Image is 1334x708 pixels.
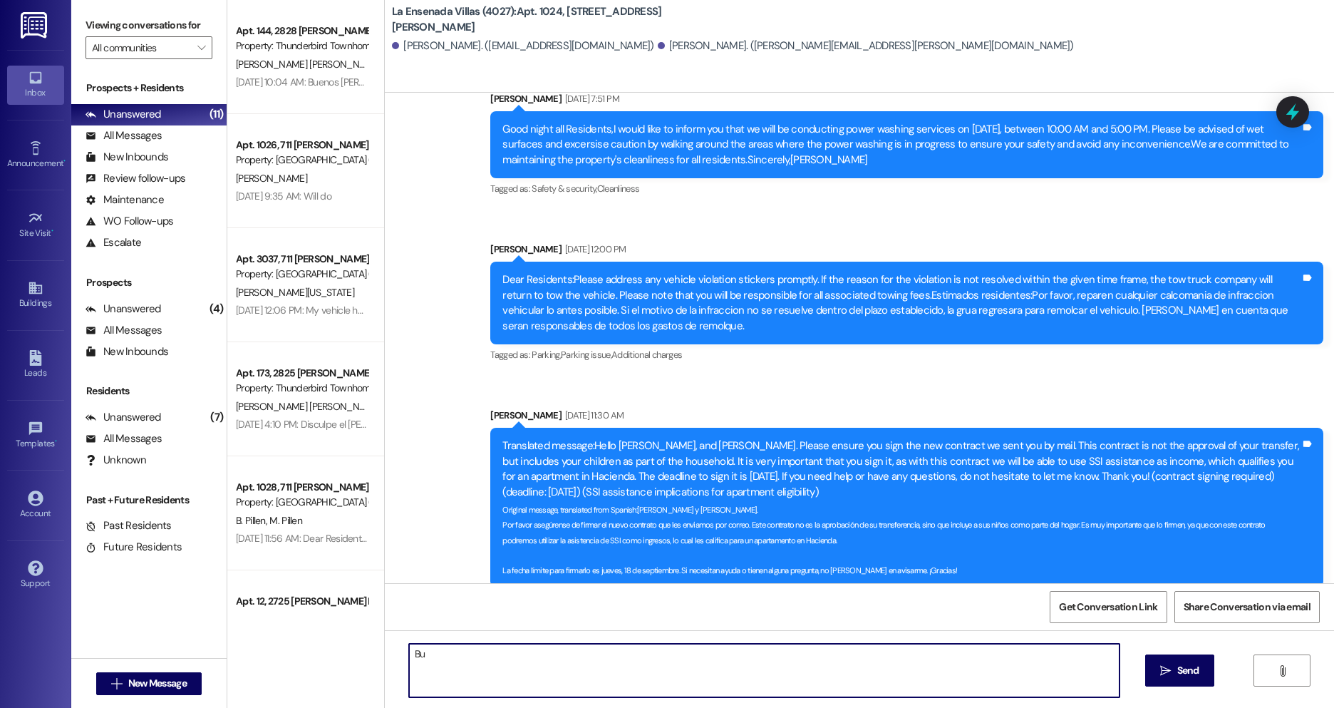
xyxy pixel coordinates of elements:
div: [PERSON_NAME] [490,242,1323,262]
a: Leads [7,346,64,384]
div: All Messages [86,431,162,446]
a: Buildings [7,276,64,314]
button: Share Conversation via email [1174,591,1320,623]
div: [DATE] 10:04 AM: Buenos [PERSON_NAME] yo vivo en la 2828 kim ln 144 d mi vecino la de 145 e siemp... [236,76,1050,88]
span: Parking issue , [561,349,611,361]
div: Apt. 1028, 711 [PERSON_NAME] [236,480,368,495]
span: • [55,436,57,446]
span: Safety & security , [532,183,596,195]
img: ResiDesk Logo [21,12,50,39]
span: • [51,226,53,236]
span: New Message [128,676,187,691]
a: Inbox [7,66,64,104]
div: New Inbounds [86,150,168,165]
span: Send [1177,663,1199,678]
div: [DATE] 12:00 PM [562,242,626,257]
div: Apt. 173, 2825 [PERSON_NAME] [236,366,368,381]
sub: Original message, translated from Spanish : [PERSON_NAME] y [PERSON_NAME]. Por favor asegúrense d... [502,505,1265,576]
div: New Inbounds [86,344,168,359]
a: Site Visit • [7,206,64,245]
div: (4) [206,298,227,320]
div: Future Residents [86,540,182,555]
span: M. Pillen [270,514,303,527]
div: Good night all Residents,I would like to inform you that we will be conducting power washing serv... [502,122,1301,168]
i:  [111,678,122,689]
div: (7) [207,406,227,429]
div: All Messages [86,323,162,338]
div: Apt. 12, 2725 [PERSON_NAME] B [236,594,368,609]
a: Templates • [7,416,64,455]
span: [PERSON_NAME] [236,172,307,185]
div: Apt. 3037, 711 [PERSON_NAME] E [236,252,368,267]
div: Apt. 144, 2828 [PERSON_NAME] [236,24,368,39]
div: Unknown [86,453,146,468]
div: [PERSON_NAME] [490,408,1323,428]
div: WO Follow-ups [86,214,173,229]
span: Additional charges [611,349,682,361]
a: Account [7,486,64,525]
div: Past Residents [86,518,172,533]
div: Review follow-ups [86,171,185,186]
div: (11) [206,103,227,125]
div: [DATE] 7:51 PM [562,91,619,106]
div: Property: [GEOGRAPHIC_DATA] (4027) [236,267,368,282]
span: B. Pillen [236,514,269,527]
span: [PERSON_NAME] [PERSON_NAME] [236,58,381,71]
i:  [1160,665,1171,677]
span: • [63,156,66,166]
span: Cleanliness [597,183,640,195]
div: Maintenance [86,193,164,207]
div: Property: [GEOGRAPHIC_DATA] (4027) [236,153,368,168]
textarea: Bue [409,644,1120,697]
div: [DATE] 11:30 AM [562,408,624,423]
div: Tagged as: [490,178,1323,199]
div: All Messages [86,128,162,143]
div: Translated message: Hello [PERSON_NAME], and [PERSON_NAME]. Please ensure you sign the new contra... [502,438,1301,500]
div: [PERSON_NAME]. ([EMAIL_ADDRESS][DOMAIN_NAME]) [392,39,654,53]
div: Unanswered [86,302,161,317]
div: Property: [GEOGRAPHIC_DATA] (4027) [236,495,368,510]
span: Share Conversation via email [1184,600,1310,615]
div: Prospects + Residents [71,81,227,96]
div: Prospects [71,275,227,290]
span: Get Conversation Link [1059,600,1157,615]
div: [PERSON_NAME]. ([PERSON_NAME][EMAIL_ADDRESS][PERSON_NAME][DOMAIN_NAME]) [658,39,1074,53]
div: Property: Thunderbird Townhomes (4001) [236,39,368,53]
div: Residents [71,384,227,399]
button: Send [1145,655,1214,687]
div: Unanswered [86,107,161,122]
div: Past + Future Residents [71,493,227,508]
div: [DATE] 12:06 PM: My vehicle has updated moving permit. Blue Pontiac Torrent [236,304,554,317]
button: Get Conversation Link [1050,591,1167,623]
span: [PERSON_NAME][US_STATE] [236,286,354,299]
div: Apt. 1026, 711 [PERSON_NAME] D [236,138,368,153]
i:  [1277,665,1288,677]
b: La Ensenada Villas (4027): Apt. 1024, [STREET_ADDRESS][PERSON_NAME] [392,4,677,35]
div: Property: Thunderbird Townhomes (4001) [236,381,368,396]
span: Parking , [532,349,561,361]
div: [DATE] 9:35 AM: Will do [236,190,331,202]
div: Tagged as: [490,344,1323,365]
div: [DATE] 4:10 PM: Disculpe el [PERSON_NAME] acondicionado no está enfriando me lo puede checar maña... [236,418,827,431]
label: Viewing conversations for [86,14,212,36]
input: All communities [92,36,190,59]
div: Escalate [86,235,141,250]
div: Unanswered [86,410,161,425]
a: Support [7,556,64,595]
div: [PERSON_NAME] [490,91,1323,111]
span: [PERSON_NAME] [PERSON_NAME] [236,400,381,413]
div: Dear Residents:Please address any vehicle violation stickers promptly. If the reason for the viol... [502,272,1301,334]
i:  [197,42,205,53]
button: New Message [96,672,202,695]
